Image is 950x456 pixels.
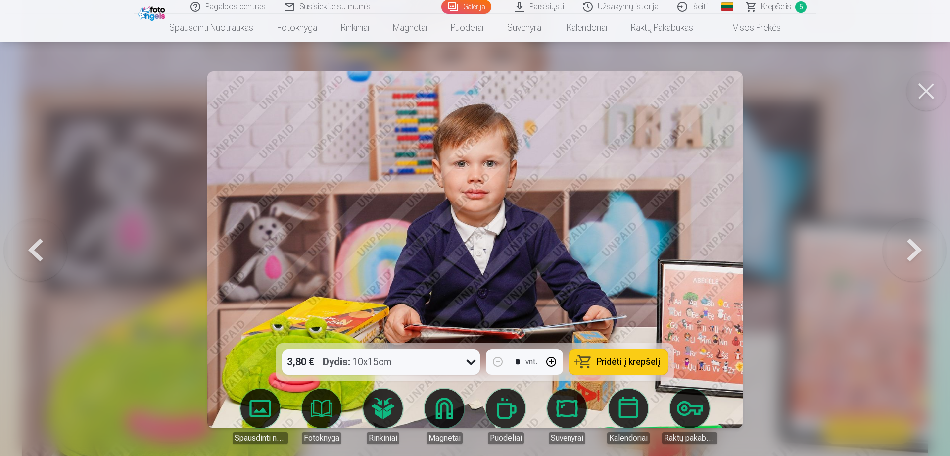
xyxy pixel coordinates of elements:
[488,432,524,444] div: Puodeliai
[539,389,595,444] a: Suvenyrai
[555,14,619,42] a: Kalendoriai
[525,356,537,368] div: vnt.
[367,432,399,444] div: Rinkiniai
[597,357,660,366] span: Pridėti į krepšelį
[233,389,288,444] a: Spausdinti nuotraukas
[601,389,656,444] a: Kalendoriai
[233,432,288,444] div: Spausdinti nuotraukas
[302,432,341,444] div: Fotoknyga
[417,389,472,444] a: Magnetai
[294,389,349,444] a: Fotoknyga
[282,349,319,375] div: 3,80 €
[381,14,439,42] a: Magnetai
[323,349,392,375] div: 10x15cm
[569,349,668,375] button: Pridėti į krepšelį
[323,355,350,369] strong: Dydis :
[619,14,705,42] a: Raktų pakabukas
[355,389,411,444] a: Rinkiniai
[157,14,265,42] a: Spausdinti nuotraukas
[607,432,650,444] div: Kalendoriai
[495,14,555,42] a: Suvenyrai
[478,389,533,444] a: Puodeliai
[138,4,168,21] img: /fa2
[439,14,495,42] a: Puodeliai
[795,1,807,13] span: 5
[761,1,791,13] span: Krepšelis
[662,432,717,444] div: Raktų pakabukas
[329,14,381,42] a: Rinkiniai
[549,432,585,444] div: Suvenyrai
[265,14,329,42] a: Fotoknyga
[705,14,793,42] a: Visos prekės
[427,432,463,444] div: Magnetai
[662,389,717,444] a: Raktų pakabukas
